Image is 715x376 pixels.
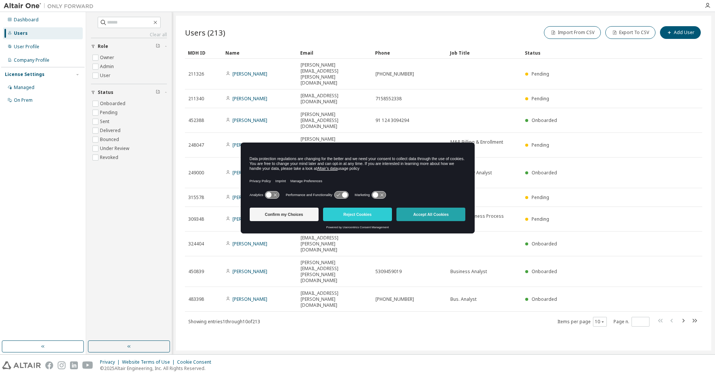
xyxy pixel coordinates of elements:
span: 211326 [188,71,204,77]
label: Onboarded [100,99,127,108]
a: [PERSON_NAME] [232,268,267,275]
div: Privacy [100,359,122,365]
a: [PERSON_NAME] [232,241,267,247]
div: Status [525,47,663,59]
div: Managed [14,85,34,91]
div: Website Terms of Use [122,359,177,365]
span: Pending [532,71,549,77]
span: Items per page [557,317,607,327]
a: Clear all [91,32,167,38]
span: 452388 [188,117,204,123]
span: Clear filter [156,89,160,95]
span: M&R Billing & Enrollment Supervisor [450,139,518,151]
span: 450839 [188,269,204,275]
span: Showing entries 1 through 10 of 213 [188,318,260,325]
span: Pending [532,194,549,201]
label: Sent [100,117,111,126]
button: Status [91,84,167,101]
button: Add User [660,26,701,39]
span: Senior Business Process Analyst [450,213,518,225]
span: Onboarded [532,296,557,302]
span: 5309459019 [375,269,402,275]
img: altair_logo.svg [2,361,41,369]
span: Page n. [614,317,649,327]
div: User Profile [14,44,39,50]
span: [EMAIL_ADDRESS][PERSON_NAME][DOMAIN_NAME] [301,290,369,308]
span: [PHONE_NUMBER] [375,71,414,77]
img: Altair One [4,2,97,10]
span: 7158552338 [375,96,402,102]
p: © 2025 Altair Engineering, Inc. All Rights Reserved. [100,365,216,372]
span: Clear filter [156,43,160,49]
span: 309348 [188,216,204,222]
label: Pending [100,108,119,117]
label: Bounced [100,135,121,144]
span: [PERSON_NAME][EMAIL_ADDRESS][PERSON_NAME][DOMAIN_NAME] [301,62,369,86]
span: [EMAIL_ADDRESS][DOMAIN_NAME] [301,93,369,105]
span: [PERSON_NAME][EMAIL_ADDRESS][DOMAIN_NAME] [301,111,369,129]
div: On Prem [14,97,33,103]
span: 715.214.0300 [375,142,404,148]
span: Onboarded [532,268,557,275]
span: Pending [532,216,549,222]
label: Admin [100,62,115,71]
span: Bus. Analyst [450,296,477,302]
a: [PERSON_NAME] [232,194,267,201]
label: Revoked [100,153,120,162]
a: [PERSON_NAME] [232,169,267,176]
div: Job Title [450,47,519,59]
label: Delivered [100,126,122,135]
span: Users (213) [185,27,225,38]
span: 483398 [188,296,204,302]
div: Phone [375,47,444,59]
span: [PERSON_NAME][EMAIL_ADDRESS][PERSON_NAME][DOMAIN_NAME] [301,260,369,284]
span: [EMAIL_ADDRESS][PERSON_NAME][DOMAIN_NAME] [301,235,369,253]
div: License Settings [5,71,45,77]
span: 211340 [188,96,204,102]
img: facebook.svg [45,361,53,369]
a: [PERSON_NAME] [232,117,267,123]
div: Email [300,47,369,59]
button: Role [91,38,167,55]
span: Business Analyst [450,269,487,275]
a: [PERSON_NAME] [232,216,267,222]
a: [PERSON_NAME] [232,95,267,102]
span: Onboarded [532,169,557,176]
span: Pending [532,95,549,102]
span: Pending [532,142,549,148]
a: [PERSON_NAME] [232,296,267,302]
img: youtube.svg [82,361,93,369]
button: Import From CSV [544,26,601,39]
a: [PERSON_NAME] [232,71,267,77]
span: Status [98,89,113,95]
img: linkedin.svg [70,361,78,369]
div: Users [14,30,28,36]
span: 91 124 3094294 [375,117,409,123]
label: User [100,71,112,80]
div: Name [225,47,294,59]
label: Under Review [100,144,131,153]
button: 10 [595,319,605,325]
span: Onboarded [532,241,557,247]
span: [PHONE_NUMBER] [375,296,414,302]
span: 249000 [188,170,204,176]
label: Owner [100,53,116,62]
button: Export To CSV [605,26,655,39]
div: Company Profile [14,57,49,63]
a: [PERSON_NAME] [232,142,267,148]
span: 315578 [188,195,204,201]
div: Dashboard [14,17,39,23]
span: 324404 [188,241,204,247]
div: Cookie Consent [177,359,216,365]
span: Role [98,43,108,49]
span: Onboarded [532,117,557,123]
img: instagram.svg [58,361,66,369]
span: 248047 [188,142,204,148]
span: [PERSON_NAME][EMAIL_ADDRESS][DOMAIN_NAME] [301,136,369,154]
div: MDH ID [188,47,219,59]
